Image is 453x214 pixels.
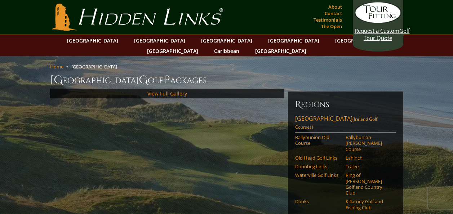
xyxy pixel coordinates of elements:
[265,35,323,46] a: [GEOGRAPHIC_DATA]
[295,116,377,130] span: (Ireland Golf Courses)
[295,99,396,110] h6: Regions
[71,63,120,70] li: [GEOGRAPHIC_DATA]
[346,172,391,196] a: Ring of [PERSON_NAME] Golf and Country Club
[295,155,341,161] a: Old Head Golf Links
[346,155,391,161] a: Lahinch
[319,21,344,31] a: The Open
[252,46,310,56] a: [GEOGRAPHIC_DATA]
[130,35,189,46] a: [GEOGRAPHIC_DATA]
[63,35,122,46] a: [GEOGRAPHIC_DATA]
[139,73,148,87] span: G
[50,63,63,70] a: Home
[312,15,344,25] a: Testimonials
[295,199,341,204] a: Dooks
[197,35,256,46] a: [GEOGRAPHIC_DATA]
[295,134,341,146] a: Ballybunion Old Course
[355,27,399,34] span: Request a Custom
[163,73,170,87] span: P
[295,172,341,178] a: Waterville Golf Links
[210,46,243,56] a: Caribbean
[346,199,391,210] a: Killarney Golf and Fishing Club
[295,164,341,169] a: Doonbeg Links
[355,2,401,41] a: Request a CustomGolf Tour Quote
[147,90,187,97] a: View Full Gallery
[327,2,344,12] a: About
[346,134,391,152] a: Ballybunion [PERSON_NAME] Course
[143,46,202,56] a: [GEOGRAPHIC_DATA]
[346,164,391,169] a: Tralee
[295,115,396,133] a: [GEOGRAPHIC_DATA](Ireland Golf Courses)
[323,8,344,18] a: Contact
[332,35,390,46] a: [GEOGRAPHIC_DATA]
[50,73,403,87] h1: [GEOGRAPHIC_DATA] olf ackages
